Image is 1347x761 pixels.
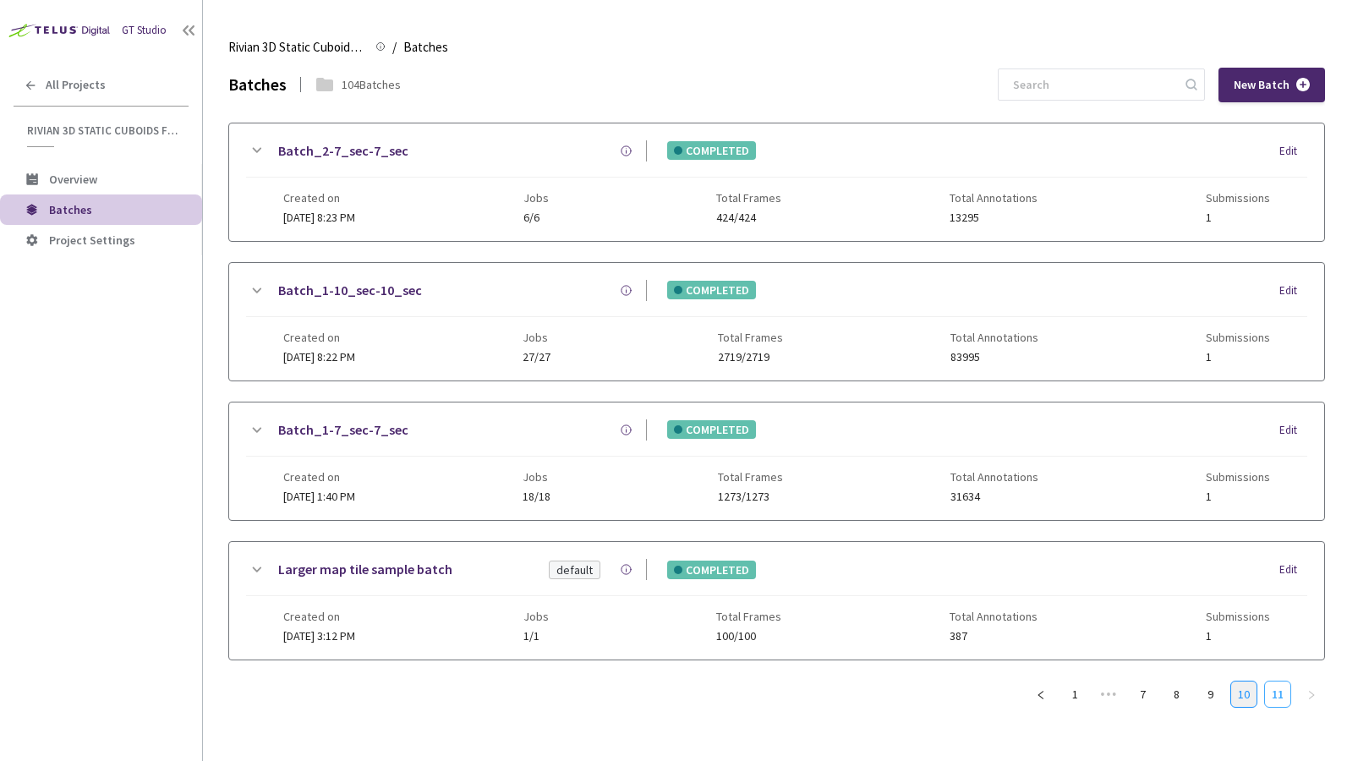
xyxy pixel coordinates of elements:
[950,331,1038,344] span: Total Annotations
[392,37,397,57] li: /
[229,123,1324,241] div: Batch_2-7_sec-7_secCOMPLETEDEditCreated on[DATE] 8:23 PMJobs6/6Total Frames424/424Total Annotatio...
[523,610,549,623] span: Jobs
[950,470,1038,484] span: Total Annotations
[718,490,783,503] span: 1273/1273
[1095,681,1122,708] li: Previous 5 Pages
[283,489,355,504] span: [DATE] 1:40 PM
[1306,690,1317,700] span: right
[1231,682,1257,707] a: 10
[1206,351,1270,364] span: 1
[1298,681,1325,708] button: right
[283,191,355,205] span: Created on
[950,211,1038,224] span: 13295
[229,263,1324,380] div: Batch_1-10_sec-10_secCOMPLETEDEditCreated on[DATE] 8:22 PMJobs27/27Total Frames2719/2719Total Ann...
[523,470,550,484] span: Jobs
[1264,681,1291,708] li: 11
[950,610,1038,623] span: Total Annotations
[1163,681,1190,708] li: 8
[523,630,549,643] span: 1/1
[1298,681,1325,708] li: Next Page
[1206,610,1270,623] span: Submissions
[950,351,1038,364] span: 83995
[1234,78,1290,92] span: New Batch
[667,561,756,579] div: COMPLETED
[950,630,1038,643] span: 387
[49,172,97,187] span: Overview
[667,281,756,299] div: COMPLETED
[1130,682,1155,707] a: 7
[1279,282,1307,299] div: Edit
[278,419,408,441] a: Batch_1-7_sec-7_sec
[228,37,365,57] span: Rivian 3D Static Cuboids fixed[2024-25]
[1279,143,1307,160] div: Edit
[556,561,593,578] div: default
[1027,681,1054,708] li: Previous Page
[283,628,355,643] span: [DATE] 3:12 PM
[27,123,178,138] span: Rivian 3D Static Cuboids fixed[2024-25]
[1095,681,1122,708] span: •••
[342,75,401,94] div: 104 Batches
[1279,561,1307,578] div: Edit
[716,630,781,643] span: 100/100
[716,191,781,205] span: Total Frames
[283,610,355,623] span: Created on
[1062,682,1087,707] a: 1
[1206,331,1270,344] span: Submissions
[1206,191,1270,205] span: Submissions
[229,542,1324,660] div: Larger map tile sample batchdefaultCOMPLETEDEditCreated on[DATE] 3:12 PMJobs1/1Total Frames100/10...
[278,280,422,301] a: Batch_1-10_sec-10_sec
[283,470,355,484] span: Created on
[716,211,781,224] span: 424/424
[1197,682,1223,707] a: 9
[1279,422,1307,439] div: Edit
[283,210,355,225] span: [DATE] 8:23 PM
[523,331,550,344] span: Jobs
[283,349,355,364] span: [DATE] 8:22 PM
[229,402,1324,520] div: Batch_1-7_sec-7_secCOMPLETEDEditCreated on[DATE] 1:40 PMJobs18/18Total Frames1273/1273Total Annot...
[1027,681,1054,708] button: left
[49,202,92,217] span: Batches
[1206,490,1270,503] span: 1
[403,37,448,57] span: Batches
[1196,681,1224,708] li: 9
[523,351,550,364] span: 27/27
[1036,690,1046,700] span: left
[1129,681,1156,708] li: 7
[718,331,783,344] span: Total Frames
[950,191,1038,205] span: Total Annotations
[1206,211,1270,224] span: 1
[523,191,549,205] span: Jobs
[523,490,550,503] span: 18/18
[716,610,781,623] span: Total Frames
[46,78,106,92] span: All Projects
[1206,630,1270,643] span: 1
[1265,682,1290,707] a: 11
[122,22,167,39] div: GT Studio
[1164,682,1189,707] a: 8
[278,559,452,580] a: Larger map tile sample batch
[1230,681,1257,708] li: 10
[1061,681,1088,708] li: 1
[1003,69,1183,100] input: Search
[718,470,783,484] span: Total Frames
[523,211,549,224] span: 6/6
[950,490,1038,503] span: 31634
[1206,470,1270,484] span: Submissions
[49,233,135,248] span: Project Settings
[667,141,756,160] div: COMPLETED
[718,351,783,364] span: 2719/2719
[278,140,408,162] a: Batch_2-7_sec-7_sec
[667,420,756,439] div: COMPLETED
[283,331,355,344] span: Created on
[228,71,287,97] div: Batches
